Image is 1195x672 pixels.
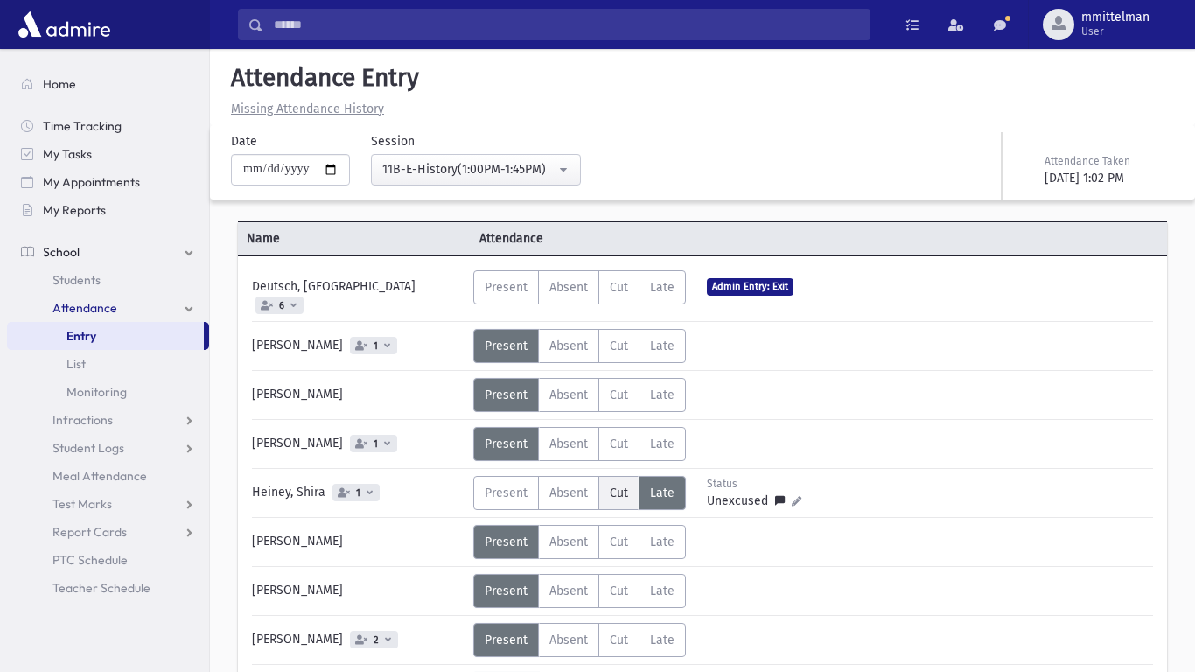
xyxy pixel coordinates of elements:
span: Absent [549,584,588,598]
div: [PERSON_NAME] [243,378,473,412]
a: Home [7,70,209,98]
span: Cut [610,339,628,353]
span: Cut [610,388,628,402]
span: Late [650,339,674,353]
span: Absent [549,388,588,402]
span: mmittelman [1081,10,1150,24]
span: Test Marks [52,496,112,512]
a: My Appointments [7,168,209,196]
span: My Appointments [43,174,140,190]
a: Meal Attendance [7,462,209,490]
span: Unexcused [707,492,775,510]
span: Cut [610,280,628,295]
a: Teacher Schedule [7,574,209,602]
span: Admin Entry: Exit [707,278,793,295]
div: [PERSON_NAME] [243,525,473,559]
span: Cut [610,437,628,451]
u: Missing Attendance History [231,101,384,116]
div: AttTypes [473,378,686,412]
input: Search [263,9,870,40]
div: [DATE] 1:02 PM [1045,169,1171,187]
a: Entry [7,322,204,350]
span: Present [485,388,528,402]
span: Present [485,584,528,598]
button: 11B-E-History(1:00PM-1:45PM) [371,154,581,185]
span: Teacher Schedule [52,580,150,596]
h5: Attendance Entry [224,63,1181,93]
span: 6 [276,300,288,311]
span: Present [485,437,528,451]
a: Monitoring [7,378,209,406]
div: Deutsch, [GEOGRAPHIC_DATA] [243,270,473,314]
a: Student Logs [7,434,209,462]
span: Absent [549,535,588,549]
span: 1 [370,340,381,352]
span: Late [650,388,674,402]
div: 11B-E-History(1:00PM-1:45PM) [382,160,556,178]
span: Cut [610,584,628,598]
img: AdmirePro [14,7,115,42]
span: Student Logs [52,440,124,456]
a: Missing Attendance History [224,101,384,116]
span: Name [238,229,471,248]
span: Infractions [52,412,113,428]
div: [PERSON_NAME] [243,329,473,363]
span: User [1081,24,1150,38]
div: AttTypes [473,623,686,657]
a: Students [7,266,209,294]
div: [PERSON_NAME] [243,623,473,657]
a: Attendance [7,294,209,322]
a: My Tasks [7,140,209,168]
span: Cut [610,535,628,549]
span: Absent [549,280,588,295]
span: Report Cards [52,524,127,540]
span: 1 [353,487,364,499]
div: Status [707,476,801,492]
a: Infractions [7,406,209,434]
a: Test Marks [7,490,209,518]
div: [PERSON_NAME] [243,427,473,461]
span: Absent [549,633,588,647]
div: AttTypes [473,476,686,510]
span: Time Tracking [43,118,122,134]
div: Attendance Taken [1045,153,1171,169]
div: AttTypes [473,574,686,608]
span: Late [650,584,674,598]
a: List [7,350,209,378]
span: Late [650,486,674,500]
span: Present [485,280,528,295]
span: Late [650,535,674,549]
span: Absent [549,486,588,500]
a: Report Cards [7,518,209,546]
span: Attendance [471,229,703,248]
label: Date [231,132,257,150]
span: Late [650,437,674,451]
div: AttTypes [473,329,686,363]
a: Time Tracking [7,112,209,140]
span: Present [485,535,528,549]
div: Heiney, Shira [243,476,473,510]
span: Present [485,486,528,500]
span: Entry [66,328,96,344]
span: Monitoring [66,384,127,400]
a: PTC Schedule [7,546,209,574]
span: Present [485,339,528,353]
div: AttTypes [473,270,686,304]
div: AttTypes [473,427,686,461]
span: Meal Attendance [52,468,147,484]
label: Session [371,132,415,150]
span: Absent [549,437,588,451]
a: School [7,238,209,266]
span: Absent [549,339,588,353]
span: 1 [370,438,381,450]
span: List [66,356,86,372]
a: My Reports [7,196,209,224]
span: Present [485,633,528,647]
div: AttTypes [473,525,686,559]
span: My Reports [43,202,106,218]
span: Home [43,76,76,92]
span: My Tasks [43,146,92,162]
span: 2 [370,634,382,646]
span: Late [650,280,674,295]
span: School [43,244,80,260]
